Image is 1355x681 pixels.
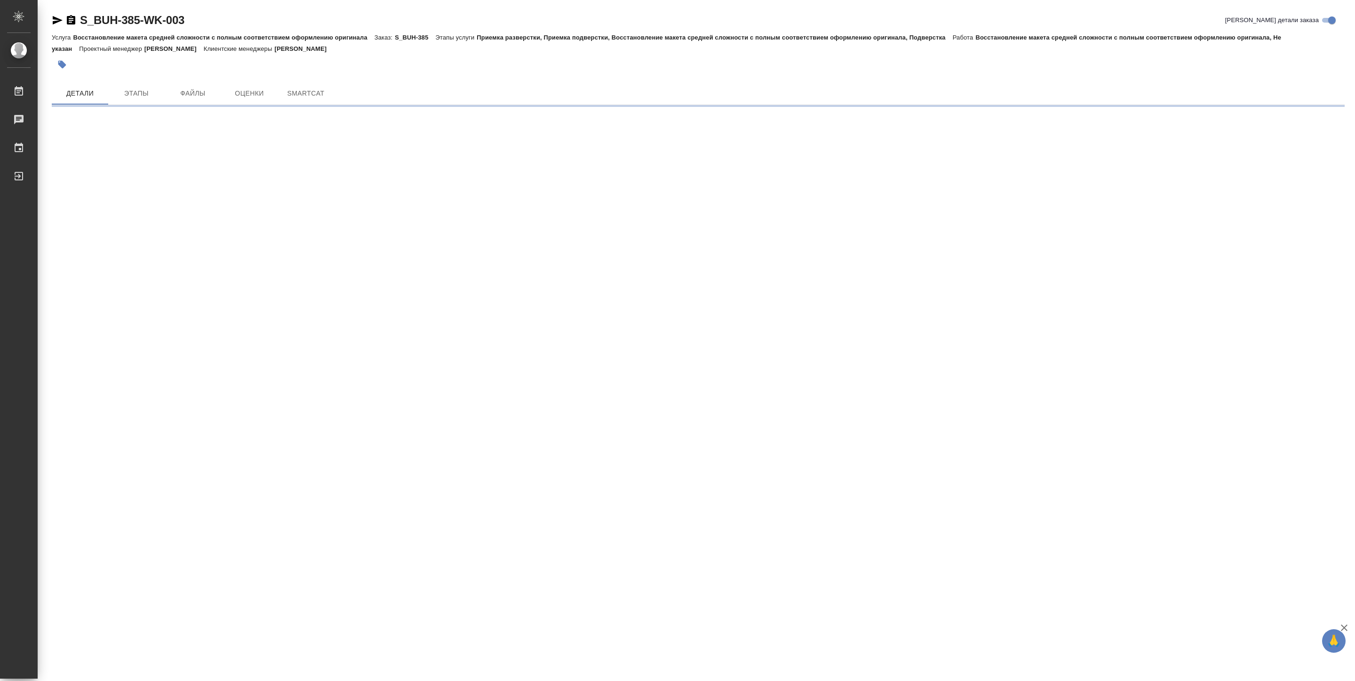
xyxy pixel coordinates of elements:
[204,45,275,52] p: Клиентские менеджеры
[144,45,204,52] p: [PERSON_NAME]
[227,88,272,99] span: Оценки
[170,88,215,99] span: Файлы
[1225,16,1319,25] span: [PERSON_NAME] детали заказа
[1326,631,1342,651] span: 🙏
[274,45,334,52] p: [PERSON_NAME]
[114,88,159,99] span: Этапы
[79,45,144,52] p: Проектный менеджер
[1322,629,1346,653] button: 🙏
[283,88,328,99] span: SmartCat
[52,34,73,41] p: Услуга
[477,34,952,41] p: Приемка разверстки, Приемка подверстки, Восстановление макета средней сложности с полным соответс...
[395,34,435,41] p: S_BUH-385
[52,54,72,75] button: Добавить тэг
[73,34,374,41] p: Восстановление макета средней сложности с полным соответствием оформлению оригинала
[52,15,63,26] button: Скопировать ссылку для ЯМессенджера
[57,88,103,99] span: Детали
[436,34,477,41] p: Этапы услуги
[65,15,77,26] button: Скопировать ссылку
[375,34,395,41] p: Заказ:
[80,14,184,26] a: S_BUH-385-WK-003
[953,34,976,41] p: Работа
